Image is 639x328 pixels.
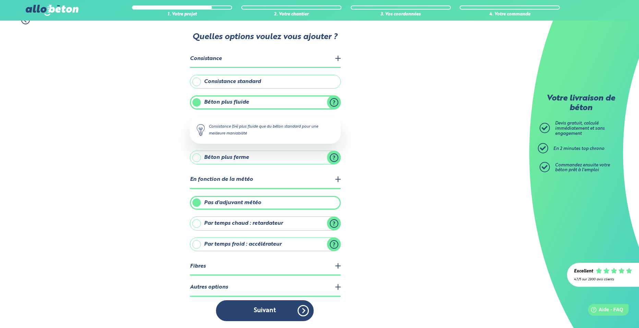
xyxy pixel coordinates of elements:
[190,171,341,189] legend: En fonction de la météo
[216,300,314,321] button: Suivant
[190,75,341,89] label: Consistance standard
[574,278,632,281] div: 4.7/5 sur 2300 avis clients
[555,121,605,136] span: Devis gratuit, calculé immédiatement et sans engagement
[190,116,341,144] div: Consistance (S4) plus fluide que du béton standard pour une meilleure maniabilité
[190,216,341,230] label: Par temps chaud : retardateur
[190,258,341,276] legend: Fibres
[574,269,593,274] div: Excellent
[241,12,341,17] div: 2. Votre chantier
[190,196,341,210] label: Pas d'adjuvant météo
[553,147,604,151] span: En 2 minutes top chrono
[190,50,341,68] legend: Consistance
[26,5,79,16] img: allobéton
[351,12,451,17] div: 3. Vos coordonnées
[189,33,340,42] p: Quelles options voulez vous ajouter ?
[190,237,341,251] label: Par temps froid : accélérateur
[132,12,232,17] div: 1. Votre projet
[190,95,341,109] label: Béton plus fluide
[541,94,620,113] p: Votre livraison de béton
[578,301,631,320] iframe: Help widget launcher
[190,279,341,296] legend: Autres options
[190,151,341,164] label: Béton plus ferme
[555,163,610,173] span: Commandez ensuite votre béton prêt à l'emploi
[460,12,560,17] div: 4. Votre commande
